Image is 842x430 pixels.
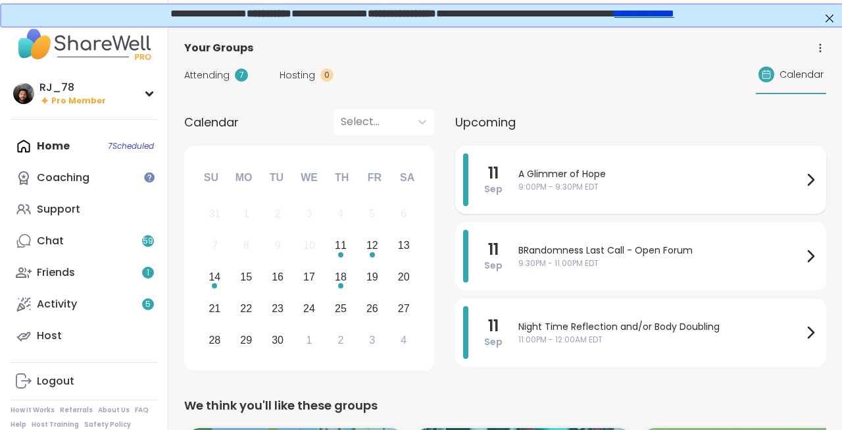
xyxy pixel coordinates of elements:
[401,331,407,349] div: 4
[337,331,343,349] div: 2
[488,164,499,182] span: 11
[32,420,79,429] a: Host Training
[197,163,226,192] div: Su
[518,320,803,334] span: Night Time Reflection and/or Body Doubling
[307,331,312,349] div: 1
[401,205,407,223] div: 6
[235,68,248,82] div: 7
[295,326,324,354] div: Choose Wednesday, October 1st, 2025
[366,236,378,254] div: 12
[327,263,355,292] div: Choose Thursday, September 18th, 2025
[184,40,253,56] span: Your Groups
[366,268,378,286] div: 19
[358,326,386,354] div: Choose Friday, October 3rd, 2025
[201,326,229,354] div: Choose Sunday, September 28th, 2025
[39,80,106,95] div: RJ_78
[11,320,157,352] a: Host
[11,21,157,67] img: ShareWell Nav Logo
[144,172,155,182] iframe: Spotlight
[264,263,292,292] div: Choose Tuesday, September 16th, 2025
[518,181,803,193] span: 9:00PM - 9:30PM EDT
[11,406,55,415] a: How It Works
[275,236,281,254] div: 9
[398,236,410,254] div: 13
[98,406,130,415] a: About Us
[295,163,324,192] div: We
[229,163,258,192] div: Mo
[184,68,230,82] span: Attending
[369,331,375,349] div: 3
[37,202,80,217] div: Support
[11,420,26,429] a: Help
[358,232,386,260] div: Choose Friday, September 12th, 2025
[11,257,157,288] a: Friends1
[389,294,418,323] div: Choose Saturday, September 27th, 2025
[84,420,131,429] a: Safety Policy
[209,300,220,317] div: 21
[369,205,375,223] div: 5
[264,232,292,260] div: Not available Tuesday, September 9th, 2025
[360,163,389,192] div: Fr
[272,331,284,349] div: 30
[147,267,149,279] span: 1
[303,236,315,254] div: 10
[212,236,218,254] div: 7
[264,200,292,228] div: Not available Tuesday, September 2nd, 2025
[398,268,410,286] div: 20
[264,326,292,354] div: Choose Tuesday, September 30th, 2025
[37,374,74,389] div: Logout
[389,263,418,292] div: Choose Saturday, September 20th, 2025
[209,331,220,349] div: 28
[37,265,75,280] div: Friends
[389,232,418,260] div: Choose Saturday, September 13th, 2025
[518,244,803,257] span: BRandomness Last Call - Open Forum
[358,200,386,228] div: Not available Friday, September 5th, 2025
[240,331,252,349] div: 29
[295,263,324,292] div: Choose Wednesday, September 17th, 2025
[37,234,64,248] div: Chat
[389,326,418,354] div: Choose Saturday, October 4th, 2025
[488,240,499,259] span: 11
[389,200,418,228] div: Not available Saturday, September 6th, 2025
[518,257,803,269] span: 9:30PM - 11:00PM EDT
[240,268,252,286] div: 15
[303,268,315,286] div: 17
[37,171,89,185] div: Coaching
[232,232,260,260] div: Not available Monday, September 8th, 2025
[11,365,157,397] a: Logout
[11,162,157,194] a: Coaching
[232,326,260,354] div: Choose Monday, September 29th, 2025
[280,68,315,82] span: Hosting
[232,263,260,292] div: Choose Monday, September 15th, 2025
[455,113,516,131] span: Upcoming
[328,163,357,192] div: Th
[60,406,93,415] a: Referrals
[201,263,229,292] div: Choose Sunday, September 14th, 2025
[295,200,324,228] div: Not available Wednesday, September 3rd, 2025
[366,300,378,317] div: 26
[143,236,153,247] span: 59
[398,300,410,317] div: 27
[484,182,503,196] span: Sep
[320,68,334,82] div: 0
[484,335,503,348] span: Sep
[201,200,229,228] div: Not available Sunday, August 31st, 2025
[51,95,106,107] span: Pro Member
[484,259,503,272] span: Sep
[358,294,386,323] div: Choose Friday, September 26th, 2025
[335,268,347,286] div: 18
[358,263,386,292] div: Choose Friday, September 19th, 2025
[335,236,347,254] div: 11
[264,294,292,323] div: Choose Tuesday, September 23rd, 2025
[145,299,151,310] span: 5
[780,68,824,82] span: Calendar
[295,232,324,260] div: Not available Wednesday, September 10th, 2025
[337,205,343,223] div: 4
[209,268,220,286] div: 14
[209,205,220,223] div: 31
[13,83,34,104] img: RJ_78
[327,200,355,228] div: Not available Thursday, September 4th, 2025
[184,396,826,415] div: We think you'll like these groups
[295,294,324,323] div: Choose Wednesday, September 24th, 2025
[335,300,347,317] div: 25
